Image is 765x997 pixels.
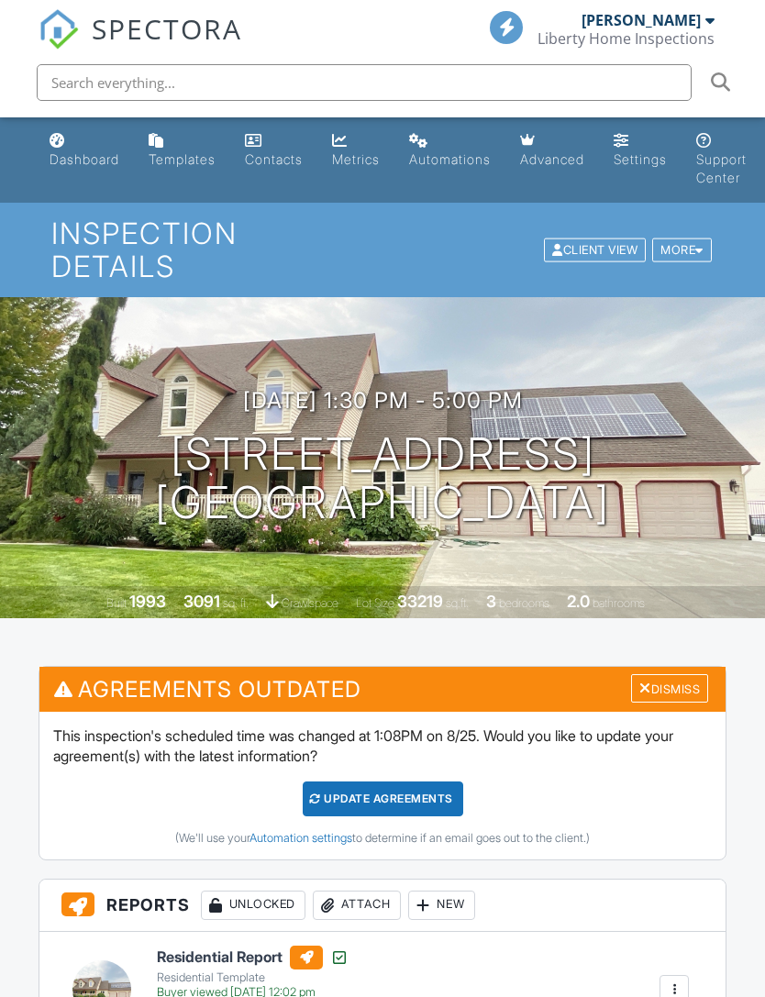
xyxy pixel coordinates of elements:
div: Dashboard [50,151,119,167]
span: bathrooms [593,596,645,610]
h3: Reports [39,880,726,932]
div: 33219 [397,592,443,611]
span: sq. ft. [223,596,249,610]
div: Support Center [696,151,747,185]
div: Liberty Home Inspections [538,29,715,48]
img: The Best Home Inspection Software - Spectora [39,9,79,50]
div: Client View [544,238,646,262]
div: Templates [149,151,216,167]
a: Templates [141,125,223,177]
a: Client View [542,242,650,256]
div: Contacts [245,151,303,167]
div: 1993 [129,592,166,611]
h1: [STREET_ADDRESS] [GEOGRAPHIC_DATA] [155,430,610,527]
input: Search everything... [37,64,692,101]
div: Settings [614,151,667,167]
div: Update Agreements [303,781,463,816]
div: Metrics [332,151,380,167]
div: Dismiss [631,674,708,703]
div: (We'll use your to determine if an email goes out to the client.) [53,831,713,846]
a: Settings [606,125,674,177]
a: Support Center [689,125,754,195]
h1: Inspection Details [51,217,714,282]
div: 2.0 [567,592,590,611]
div: This inspection's scheduled time was changed at 1:08PM on 8/25. Would you like to update your agr... [39,712,726,859]
h3: [DATE] 1:30 pm - 5:00 pm [243,388,523,413]
div: Unlocked [201,891,305,920]
div: 3091 [183,592,220,611]
div: New [408,891,475,920]
span: Lot Size [356,596,394,610]
a: Automation settings [249,831,352,845]
div: Attach [313,891,401,920]
h3: Agreements Outdated [39,667,726,712]
a: Metrics [325,125,387,177]
span: SPECTORA [92,9,242,48]
div: Automations [409,151,491,167]
span: Built [106,596,127,610]
span: sq.ft. [446,596,469,610]
a: Dashboard [42,125,127,177]
div: [PERSON_NAME] [582,11,701,29]
a: Automations (Basic) [402,125,498,177]
span: crawlspace [282,596,338,610]
div: 3 [486,592,496,611]
a: Advanced [513,125,592,177]
span: bedrooms [499,596,549,610]
div: Advanced [520,151,584,167]
h6: Residential Report [157,946,349,969]
a: SPECTORA [39,25,242,63]
div: Residential Template [157,970,349,985]
a: Contacts [238,125,310,177]
div: More [652,238,712,262]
